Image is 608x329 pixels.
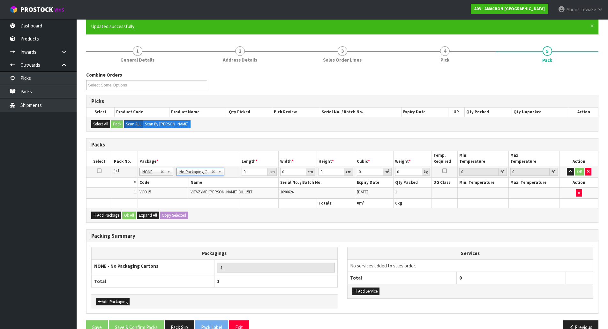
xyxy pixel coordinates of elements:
[566,6,580,12] span: Marara
[124,120,143,128] label: Scan ALL
[235,46,245,56] span: 2
[560,178,598,187] th: Action
[457,151,508,166] th: Min. Temperature
[86,178,138,187] th: #
[402,108,448,116] th: Expiry Date
[440,46,450,56] span: 4
[352,288,379,295] button: Add Service
[114,168,119,173] span: 1/1
[138,178,189,187] th: Code
[96,298,130,306] button: Add Packaging
[508,151,559,166] th: Max. Temperature
[432,178,457,187] th: DG Class
[569,108,598,116] th: Action
[388,168,390,173] sup: 3
[440,56,449,63] span: Pick
[323,56,362,63] span: Sales Order Lines
[395,189,397,195] span: 1
[143,120,191,128] label: Scan By [PERSON_NAME]
[394,151,432,166] th: Weight
[499,168,507,176] div: ℃
[92,275,214,287] th: Total
[111,120,123,128] button: Pack
[86,108,115,116] th: Select
[355,178,394,187] th: Expiry Date
[348,272,457,284] th: Total
[320,108,402,116] th: Serial No. / Batch No.
[278,178,355,187] th: Serial No. / Batch No.
[189,178,279,187] th: Name
[317,199,355,208] th: Totals:
[139,189,151,195] span: VCO15
[474,6,545,11] strong: A03 - AMACRON [GEOGRAPHIC_DATA]
[191,189,252,195] span: VITAZYME [PERSON_NAME] OIL 15LT
[54,7,64,13] small: WMS
[338,46,347,56] span: 3
[278,151,317,166] th: Width
[581,6,596,12] span: Tewake
[91,142,593,148] h3: Packs
[86,151,112,166] th: Select
[240,151,278,166] th: Length
[138,151,240,166] th: Package
[120,56,154,63] span: General Details
[268,168,277,176] div: cm
[134,189,136,195] span: 1
[394,199,432,208] th: kg
[92,247,338,260] th: Packagings
[91,98,593,104] h3: Picks
[357,189,368,195] span: [DATE]
[422,168,430,176] div: kg
[86,71,122,78] label: Combine Orders
[122,212,136,219] button: Ok All
[344,168,353,176] div: cm
[575,168,584,176] button: OK
[512,108,569,116] th: Qty Unpacked
[10,5,18,13] img: cube-alt.png
[179,168,212,176] span: No Packaging Cartons
[348,247,593,259] th: Services
[306,168,315,176] div: cm
[227,108,272,116] th: Qty Picked
[137,212,159,219] button: Expand All
[471,4,548,14] a: A03 - AMACRON [GEOGRAPHIC_DATA]
[133,46,142,56] span: 1
[457,178,508,187] th: Min. Temperature
[550,168,558,176] div: ℃
[142,168,161,176] span: NONE
[355,151,394,166] th: Cubic
[355,199,394,208] th: m³
[357,200,359,206] span: 0
[508,178,559,187] th: Max. Temperature
[280,189,294,195] span: 1090624
[91,233,593,239] h3: Packing Summary
[542,57,552,64] span: Pack
[432,151,457,166] th: Temp. Required
[115,108,169,116] th: Product Code
[464,108,512,116] th: Qty Packed
[169,108,227,116] th: Product Name
[317,151,355,166] th: Height
[560,151,598,166] th: Action
[272,108,320,116] th: Pick Review
[139,213,157,218] span: Expand All
[112,151,138,166] th: Pack No.
[383,168,392,176] div: m
[590,21,594,30] span: ×
[348,259,593,272] td: No services added to sales order.
[91,23,134,29] span: Updated successfully
[217,278,220,284] span: 1
[94,263,158,269] strong: NONE - No Packaging Cartons
[223,56,257,63] span: Address Details
[448,108,464,116] th: UP
[20,5,53,14] span: ProStock
[160,212,188,219] button: Copy Selected
[543,46,552,56] span: 5
[91,212,121,219] button: Add Package
[395,200,397,206] span: 0
[91,120,110,128] button: Select All
[459,275,462,281] span: 0
[394,178,432,187] th: Qty Packed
